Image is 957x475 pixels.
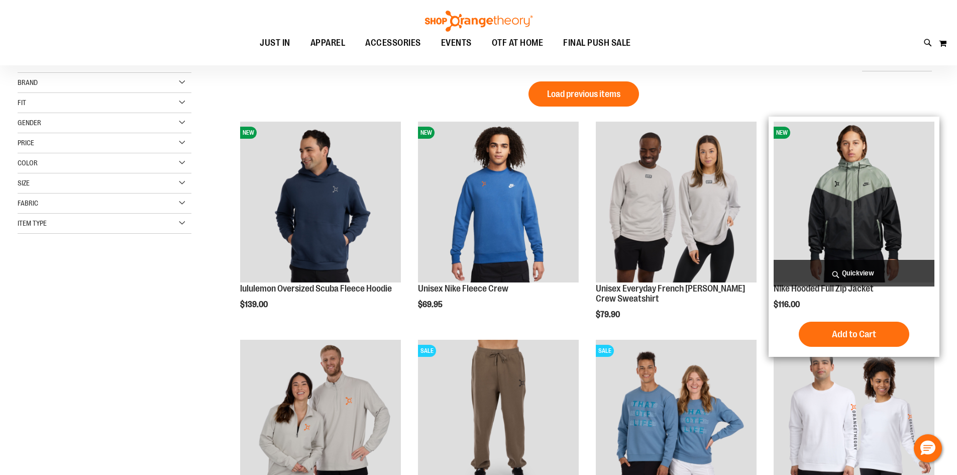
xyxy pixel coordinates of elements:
[423,11,534,32] img: Shop Orangetheory
[596,283,745,304] a: Unisex Everyday French [PERSON_NAME] Crew Sweatshirt
[18,78,38,86] span: Brand
[18,219,47,227] span: Item Type
[431,32,482,55] a: EVENTS
[482,32,554,55] a: OTF AT HOME
[441,32,472,54] span: EVENTS
[18,199,38,207] span: Fabric
[774,300,801,309] span: $116.00
[355,32,431,55] a: ACCESSORIES
[563,32,631,54] span: FINAL PUSH SALE
[310,32,346,54] span: APPAREL
[591,117,762,344] div: product
[418,122,579,284] a: Unisex Nike Fleece CrewNEW
[418,345,436,357] span: SALE
[365,32,421,54] span: ACCESSORIES
[240,300,269,309] span: $139.00
[596,345,614,357] span: SALE
[18,119,41,127] span: Gender
[914,434,942,462] button: Hello, have a question? Let’s chat.
[492,32,544,54] span: OTF AT HOME
[250,32,300,55] a: JUST IN
[547,89,620,99] span: Load previous items
[596,122,757,284] a: Unisex Everyday French Terry Crew Sweatshirt
[418,300,444,309] span: $69.95
[235,117,406,335] div: product
[260,32,290,54] span: JUST IN
[553,32,641,55] a: FINAL PUSH SALE
[596,310,621,319] span: $79.90
[413,117,584,335] div: product
[528,81,639,107] button: Load previous items
[774,260,934,287] a: Quickview
[799,322,909,347] button: Add to Cart
[774,122,934,282] img: NIke Hooded Full Zip Jacket
[240,122,401,282] img: lululemon Oversized Scuba Fleece Hoodie
[418,127,435,139] span: NEW
[774,127,790,139] span: NEW
[240,127,257,139] span: NEW
[18,159,38,167] span: Color
[240,283,392,294] a: lululemon Oversized Scuba Fleece Hoodie
[832,329,876,340] span: Add to Cart
[769,117,939,357] div: product
[300,32,356,54] a: APPAREL
[240,122,401,284] a: lululemon Oversized Scuba Fleece HoodieNEW
[18,99,26,107] span: Fit
[774,122,934,284] a: NIke Hooded Full Zip JacketNEW
[418,283,508,294] a: Unisex Nike Fleece Crew
[18,179,30,187] span: Size
[774,283,874,294] a: NIke Hooded Full Zip Jacket
[18,139,34,147] span: Price
[418,122,579,282] img: Unisex Nike Fleece Crew
[596,122,757,282] img: Unisex Everyday French Terry Crew Sweatshirt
